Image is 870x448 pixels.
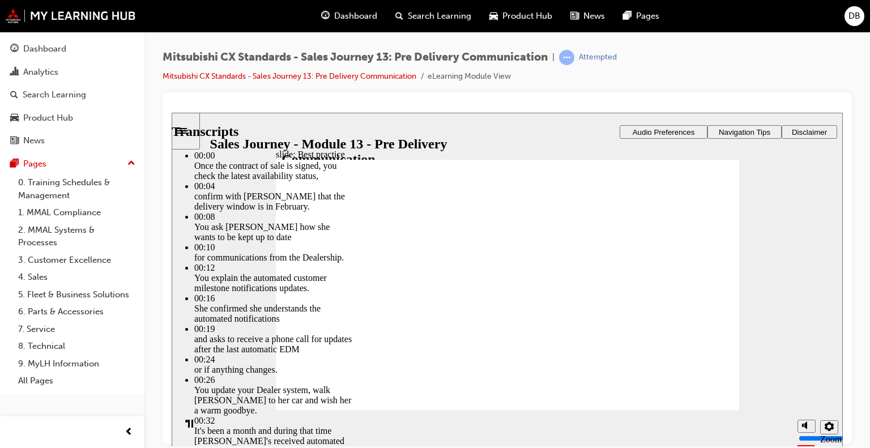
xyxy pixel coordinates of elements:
[848,10,860,23] span: DB
[14,204,140,221] a: 1. MMAL Compliance
[163,51,548,64] span: Mitsubishi CX Standards - Sales Journey 13: Pre Delivery Communication
[480,5,561,28] a: car-iconProduct Hub
[163,71,416,81] a: Mitsubishi CX Standards - Sales Journey 13: Pre Delivery Communication
[23,42,66,56] div: Dashboard
[502,10,552,23] span: Product Hub
[23,112,73,125] div: Product Hub
[14,286,140,304] a: 5. Fleet & Business Solutions
[408,10,471,23] span: Search Learning
[579,52,617,63] div: Attempted
[14,268,140,286] a: 4. Sales
[5,108,140,129] a: Product Hub
[5,62,140,83] a: Analytics
[395,9,403,23] span: search-icon
[23,313,181,344] div: It's been a month and during that time [PERSON_NAME]'s received automated emails
[312,5,386,28] a: guage-iconDashboard
[636,10,659,23] span: Pages
[6,8,136,23] img: mmal
[14,251,140,269] a: 3. Customer Excellence
[14,174,140,204] a: 0. Training Schedules & Management
[10,113,19,123] span: car-icon
[125,425,133,440] span: prev-icon
[10,136,19,146] span: news-icon
[5,153,140,174] button: Pages
[23,88,86,101] div: Search Learning
[14,221,140,251] a: 2. MMAL Systems & Processes
[10,90,18,100] span: search-icon
[428,70,511,83] li: eLearning Module View
[5,130,140,151] a: News
[127,156,135,171] span: up-icon
[23,134,45,147] div: News
[10,159,19,169] span: pages-icon
[5,84,140,105] a: Search Learning
[845,6,864,26] button: DB
[14,338,140,355] a: 8. Technical
[386,5,480,28] a: search-iconSearch Learning
[559,50,574,65] span: learningRecordVerb_ATTEMPT-icon
[321,9,330,23] span: guage-icon
[5,36,140,153] button: DashboardAnalyticsSearch LearningProduct HubNews
[23,157,46,170] div: Pages
[570,9,579,23] span: news-icon
[23,303,181,313] div: 00:32
[5,39,140,59] a: Dashboard
[623,9,632,23] span: pages-icon
[552,51,555,64] span: |
[489,9,498,23] span: car-icon
[14,321,140,338] a: 7. Service
[334,10,377,23] span: Dashboard
[23,66,58,79] div: Analytics
[561,5,614,28] a: news-iconNews
[14,303,140,321] a: 6. Parts & Accessories
[10,44,19,54] span: guage-icon
[14,355,140,373] a: 9. MyLH Information
[10,67,19,78] span: chart-icon
[614,5,668,28] a: pages-iconPages
[583,10,605,23] span: News
[14,372,140,390] a: All Pages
